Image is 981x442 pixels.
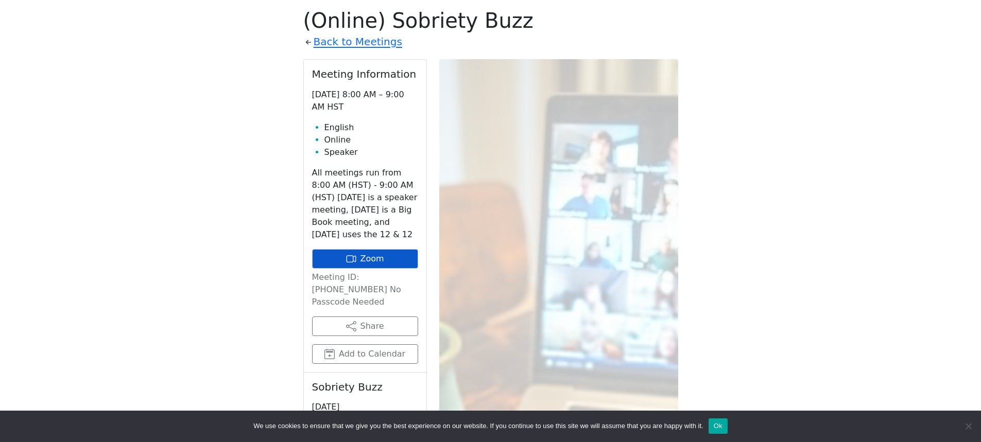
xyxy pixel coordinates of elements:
button: Add to Calendar [312,344,418,364]
li: English [324,121,418,134]
a: Zoom [312,249,418,269]
a: Back to Meetings [314,33,402,51]
button: Ok [709,418,728,434]
button: Share [312,316,418,336]
h1: (Online) Sobriety Buzz [303,8,678,33]
p: Meeting ID: [PHONE_NUMBER] No Passcode Needed [312,271,418,308]
h2: Meeting Information [312,68,418,80]
span: We use cookies to ensure that we give you the best experience on our website. If you continue to ... [253,421,703,431]
p: [DATE] 8:00 AM – 9:00 AM HST [312,89,418,113]
li: Online [324,134,418,146]
p: All meetings run from 8:00 AM (HST) - 9:00 AM (HST) [DATE] is a speaker meeting, [DATE] is a Big ... [312,167,418,241]
h3: [DATE] [312,401,418,413]
span: No [963,421,973,431]
li: Speaker [324,146,418,158]
h2: Sobriety Buzz [312,381,418,393]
